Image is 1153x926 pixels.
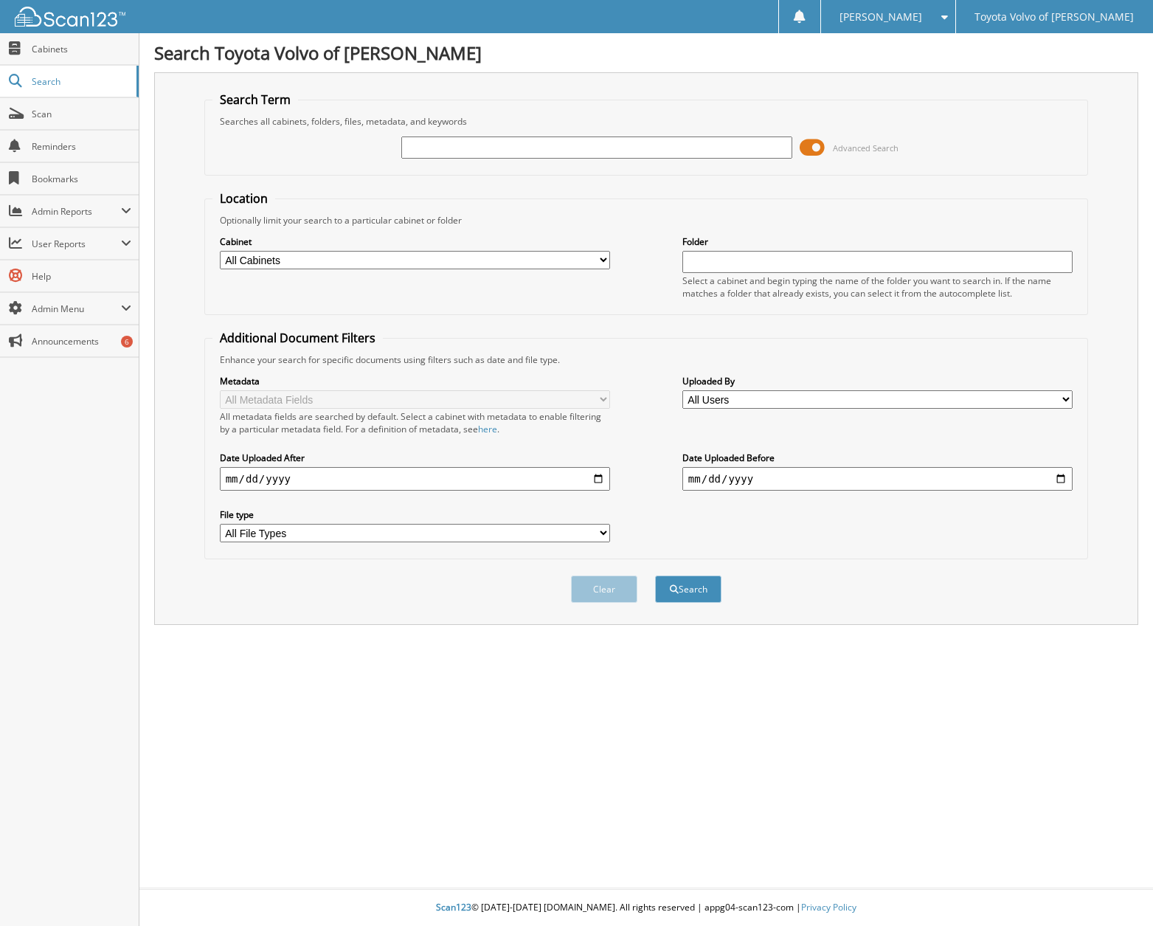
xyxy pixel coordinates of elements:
span: Cabinets [32,43,131,55]
div: All metadata fields are searched by default. Select a cabinet with metadata to enable filtering b... [220,410,610,435]
legend: Search Term [212,91,298,108]
span: Search [32,75,129,88]
span: Reminders [32,140,131,153]
button: Search [655,576,721,603]
legend: Location [212,190,275,207]
span: Toyota Volvo of [PERSON_NAME] [974,13,1134,21]
a: Privacy Policy [801,901,856,913]
legend: Additional Document Filters [212,330,383,346]
span: Announcements [32,335,131,348]
iframe: Chat Widget [1079,855,1153,926]
span: Help [32,270,131,283]
div: Searches all cabinets, folders, files, metadata, and keywords [212,115,1081,128]
label: Date Uploaded After [220,452,610,464]
button: Clear [571,576,637,603]
input: end [682,467,1073,491]
div: Select a cabinet and begin typing the name of the folder you want to search in. If the name match... [682,274,1073,300]
label: Uploaded By [682,375,1073,387]
span: Scan [32,108,131,120]
label: Cabinet [220,235,610,248]
span: Scan123 [436,901,471,913]
label: Folder [682,235,1073,248]
label: File type [220,508,610,521]
input: start [220,467,610,491]
span: Bookmarks [32,173,131,185]
a: here [478,423,497,435]
img: scan123-logo-white.svg [15,7,125,27]
span: [PERSON_NAME] [839,13,922,21]
label: Metadata [220,375,610,387]
div: Optionally limit your search to a particular cabinet or folder [212,214,1081,227]
span: Advanced Search [833,142,898,153]
label: Date Uploaded Before [682,452,1073,464]
span: User Reports [32,238,121,250]
span: Admin Reports [32,205,121,218]
h1: Search Toyota Volvo of [PERSON_NAME] [154,41,1138,65]
div: © [DATE]-[DATE] [DOMAIN_NAME]. All rights reserved | appg04-scan123-com | [139,890,1153,926]
span: Admin Menu [32,303,121,315]
div: Enhance your search for specific documents using filters such as date and file type. [212,353,1081,366]
div: 6 [121,336,133,348]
